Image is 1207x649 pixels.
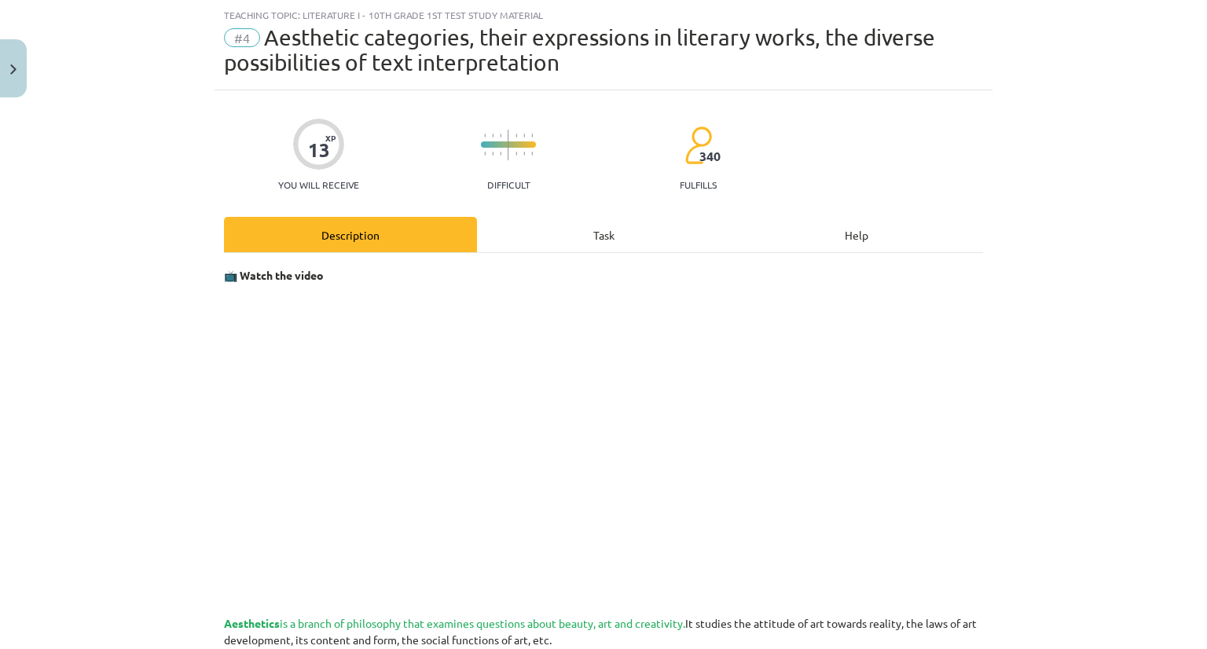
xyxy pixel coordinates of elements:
font: Task [593,228,615,242]
img: icon-long-line-d9ea69661e0d244f92f715978eff75569469978d946b2353a9bb055b3ed8787d.svg [508,130,509,160]
img: icon-short-line-57e1e144782c952c97e751825c79c345078a6d821885a25fce030b3d8c18986b.svg [492,134,493,137]
img: icon-short-line-57e1e144782c952c97e751825c79c345078a6d821885a25fce030b3d8c18986b.svg [523,134,525,137]
img: icon-short-line-57e1e144782c952c97e751825c79c345078a6d821885a25fce030b3d8c18986b.svg [492,152,493,156]
img: icon-short-line-57e1e144782c952c97e751825c79c345078a6d821885a25fce030b3d8c18986b.svg [515,152,517,156]
font: Description [321,228,380,242]
img: icon-short-line-57e1e144782c952c97e751825c79c345078a6d821885a25fce030b3d8c18986b.svg [484,134,486,137]
img: icon-short-line-57e1e144782c952c97e751825c79c345078a6d821885a25fce030b3d8c18986b.svg [531,134,533,137]
font: Difficult [487,178,530,191]
font: is a branch of philosophy that examines questions about beauty, art and creativity. [280,616,685,630]
img: icon-short-line-57e1e144782c952c97e751825c79c345078a6d821885a25fce030b3d8c18986b.svg [523,152,525,156]
img: icon-short-line-57e1e144782c952c97e751825c79c345078a6d821885a25fce030b3d8c18986b.svg [484,152,486,156]
font: 13 [308,137,330,162]
font: 340 [699,148,721,164]
img: icon-short-line-57e1e144782c952c97e751825c79c345078a6d821885a25fce030b3d8c18986b.svg [500,152,501,156]
font: #4 [234,30,250,46]
font: Aesthetics [224,616,280,630]
img: icon-short-line-57e1e144782c952c97e751825c79c345078a6d821885a25fce030b3d8c18986b.svg [515,134,517,137]
img: icon-short-line-57e1e144782c952c97e751825c79c345078a6d821885a25fce030b3d8c18986b.svg [500,134,501,137]
img: students-c634bb4e5e11cddfef0936a35e636f08e4e9abd3cc4e673bd6f9a4125e45ecb1.svg [684,126,712,165]
font: 📺 Watch the video [224,268,324,282]
img: icon-short-line-57e1e144782c952c97e751825c79c345078a6d821885a25fce030b3d8c18986b.svg [531,152,533,156]
font: fulfills [680,178,717,191]
font: You will receive [278,178,359,191]
font: Teaching topic: Literature I - 10th grade 1st test study material [224,9,543,21]
font: XP [325,132,336,144]
font: Aesthetic categories, their expressions in literary works, the diverse possibilities of text inte... [224,24,935,75]
font: Help [845,228,868,242]
img: icon-close-lesson-0947bae3869378f0d4975bcd49f059093ad1ed9edebbc8119c70593378902aed.svg [10,64,17,75]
